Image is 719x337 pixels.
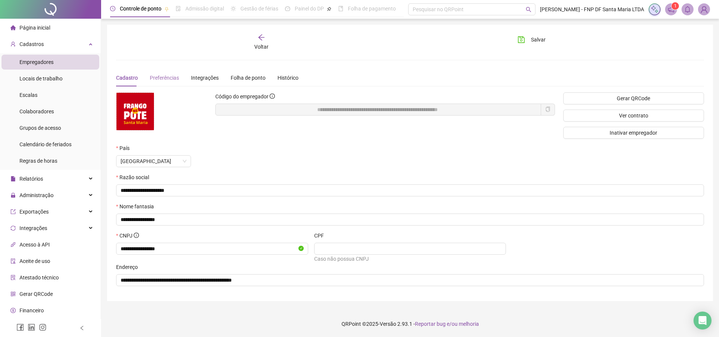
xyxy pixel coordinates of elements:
span: qrcode [10,291,16,297]
span: Ver contrato [619,111,648,120]
label: CPF [314,232,329,240]
span: Cadastros [19,41,44,47]
span: pushpin [164,7,169,11]
span: audit [10,258,16,264]
span: solution [10,275,16,280]
span: Controle de ponto [120,6,161,12]
span: Inativar empregador [610,129,657,137]
span: pushpin [327,7,331,11]
span: left [79,325,85,331]
span: Relatórios [19,176,43,182]
span: clock-circle [110,6,115,11]
span: Salvar [531,36,546,44]
span: Aceite de uso [19,258,50,264]
span: api [10,242,16,247]
span: Locais de trabalho [19,76,63,82]
button: Inativar empregador [563,127,704,139]
button: Gerar QRCode [563,92,704,104]
span: lock [10,193,16,198]
span: Gestão de férias [240,6,278,12]
span: user-add [10,42,16,47]
img: sparkle-icon.fc2bf0ac1784a2077858766a79e2daf3.svg [650,5,659,13]
span: save [518,36,525,43]
span: info-circle [270,94,275,99]
span: Calendário de feriados [19,141,72,147]
span: Versão [380,321,396,327]
div: Integrações [191,74,219,82]
span: Admissão digital [185,6,224,12]
span: export [10,209,16,214]
span: Nome fantasia [119,202,154,211]
span: País [119,144,130,152]
span: copy [545,107,550,112]
span: Painel do DP [295,6,324,12]
button: Ver contrato [563,110,704,122]
span: Acesso à API [19,242,50,248]
span: info-circle [134,233,139,238]
span: Preferências [150,75,179,81]
span: 1 [674,3,677,9]
span: sync [10,226,16,231]
span: dollar [10,308,16,313]
span: Razão social [119,173,149,181]
span: Grupos de acesso [19,125,61,131]
div: Caso não possua CNPJ [314,255,506,263]
span: bell [684,6,691,13]
footer: QRPoint © 2025 - 2.93.1 - [101,311,719,337]
button: Salvar [512,34,551,46]
span: Colaboradores [19,108,54,114]
span: dashboard [285,6,290,11]
span: Gerar QRCode [617,94,650,102]
span: linkedin [28,324,35,331]
span: [PERSON_NAME] - FNP DF Santa Maria LTDA [540,5,644,13]
span: Página inicial [19,25,50,31]
span: sun [231,6,236,11]
span: Regras de horas [19,158,57,164]
span: Empregadores [19,59,54,65]
span: Integrações [19,225,47,231]
span: Gerar QRCode [19,291,53,297]
div: Open Intercom Messenger [694,312,712,330]
span: file-done [176,6,181,11]
span: Voltar [254,44,269,50]
span: Exportações [19,209,49,215]
span: Escalas [19,92,37,98]
sup: 1 [671,2,679,10]
span: arrow-left [258,34,265,41]
span: notification [668,6,674,13]
span: Financeiro [19,307,44,313]
img: imagem empregador [116,93,154,130]
span: Brasil [121,156,186,167]
span: instagram [39,324,46,331]
label: Endereço [116,263,143,271]
span: home [10,25,16,30]
div: Histórico [277,74,298,82]
div: Cadastro [116,74,138,82]
span: Administração [19,192,54,198]
span: book [338,6,343,11]
span: Folha de pagamento [348,6,396,12]
span: search [526,7,531,12]
span: Atestado técnico [19,275,59,281]
span: facebook [16,324,24,331]
span: Código do empregador [215,94,269,99]
img: 95179 [698,4,710,15]
span: file [10,176,16,181]
span: CNPJ [119,232,139,240]
span: Reportar bug e/ou melhoria [415,321,479,327]
div: Folha de ponto [231,74,266,82]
